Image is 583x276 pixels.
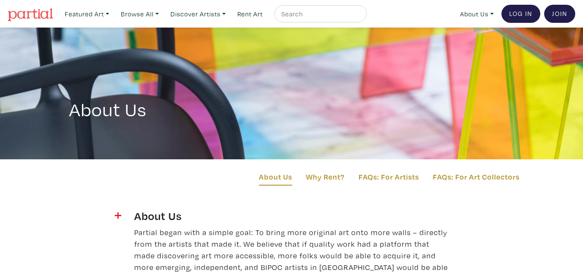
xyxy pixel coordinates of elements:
[167,5,230,23] a: Discover Artists
[456,5,498,23] a: About Us
[259,171,292,186] a: About Us
[117,5,163,23] a: Browse All
[134,209,449,223] h4: About Us
[501,5,540,23] a: Log In
[306,171,345,183] a: Why Rent?
[233,5,267,23] a: Rent Art
[69,74,514,121] h1: About Us
[280,9,359,19] input: Search
[115,212,121,219] img: plus.svg
[433,171,520,183] a: FAQs: For Art Collectors
[61,5,113,23] a: Featured Art
[359,171,419,183] a: FAQs: For Artists
[544,5,575,23] a: Join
